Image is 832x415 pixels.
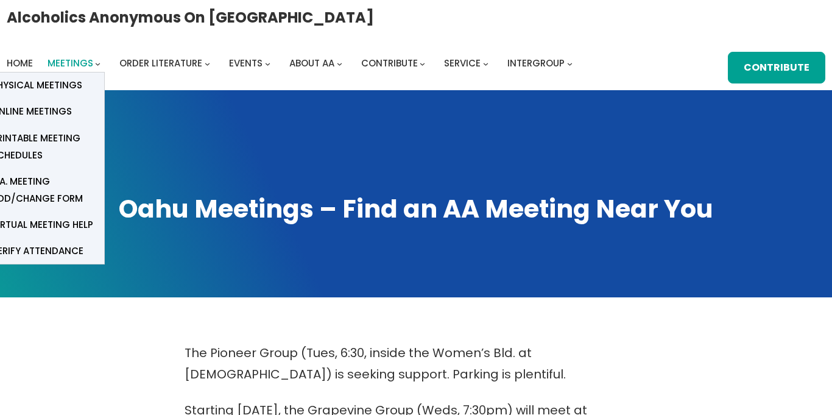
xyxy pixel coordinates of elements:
[420,60,425,66] button: Contribute submenu
[337,60,342,66] button: About AA submenu
[7,55,33,72] a: Home
[289,57,334,69] span: About AA
[7,57,33,69] span: Home
[7,55,577,72] nav: Intergroup
[48,55,93,72] a: Meetings
[567,60,573,66] button: Intergroup submenu
[361,55,418,72] a: Contribute
[95,60,100,66] button: Meetings submenu
[12,192,820,226] h1: Oahu Meetings – Find an AA Meeting Near You
[265,60,270,66] button: Events submenu
[361,57,418,69] span: Contribute
[507,55,565,72] a: Intergroup
[289,55,334,72] a: About AA
[229,57,263,69] span: Events
[7,4,374,30] a: Alcoholics Anonymous on [GEOGRAPHIC_DATA]
[48,57,93,69] span: Meetings
[483,60,488,66] button: Service submenu
[205,60,210,66] button: Order Literature submenu
[185,342,647,385] p: The Pioneer Group (Tues, 6:30, inside the Women’s Bld. at [DEMOGRAPHIC_DATA]) is seeking support....
[444,57,481,69] span: Service
[119,57,202,69] span: Order Literature
[229,55,263,72] a: Events
[507,57,565,69] span: Intergroup
[728,52,826,83] a: Contribute
[444,55,481,72] a: Service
